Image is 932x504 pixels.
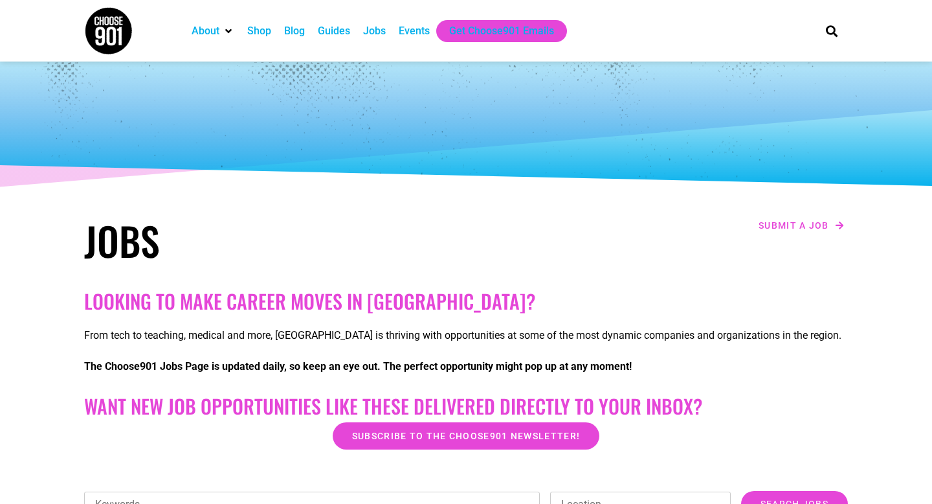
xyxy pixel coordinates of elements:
p: From tech to teaching, medical and more, [GEOGRAPHIC_DATA] is thriving with opportunities at some... [84,328,848,343]
h2: Want New Job Opportunities like these Delivered Directly to your Inbox? [84,395,848,418]
h1: Jobs [84,217,460,264]
div: About [185,20,241,42]
div: Search [821,20,843,41]
a: About [192,23,219,39]
nav: Main nav [185,20,804,42]
a: Events [399,23,430,39]
a: Guides [318,23,350,39]
a: Get Choose901 Emails [449,23,554,39]
a: Jobs [363,23,386,39]
a: Subscribe to the Choose901 newsletter! [333,422,599,450]
a: Shop [247,23,271,39]
span: Submit a job [759,221,829,230]
a: Submit a job [755,217,848,234]
span: Subscribe to the Choose901 newsletter! [352,431,580,441]
a: Blog [284,23,305,39]
strong: The Choose901 Jobs Page is updated daily, so keep an eye out. The perfect opportunity might pop u... [84,360,632,372]
h2: Looking to make career moves in [GEOGRAPHIC_DATA]? [84,290,848,313]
